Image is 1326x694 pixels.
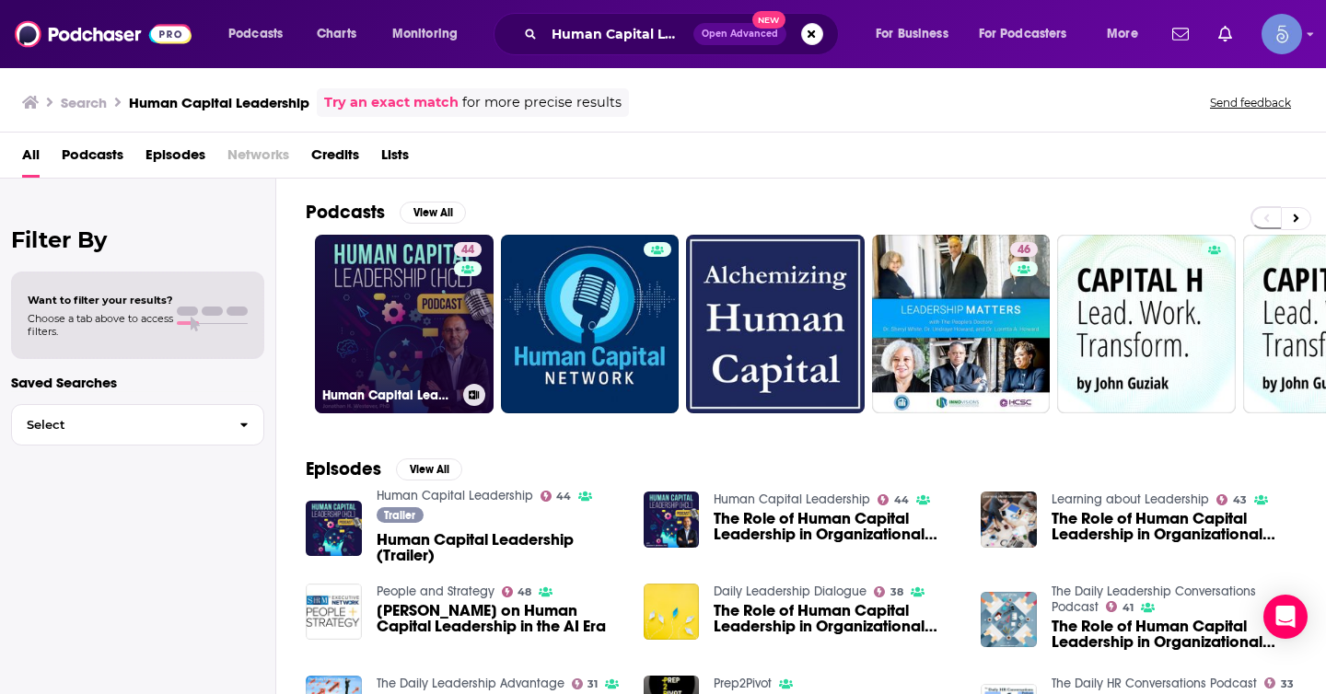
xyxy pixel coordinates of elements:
a: People and Strategy [377,584,494,599]
span: For Business [876,21,948,47]
span: The Role of Human Capital Leadership in Organizational Success, with [PERSON_NAME] [1052,619,1297,650]
h3: Human Capital Leadership [322,387,456,403]
h3: Human Capital Leadership [129,94,309,111]
span: 33 [1281,680,1294,688]
p: Saved Searches [11,374,264,391]
span: Monitoring [392,21,458,47]
button: open menu [863,19,971,49]
a: Human Capital Leadership [714,492,870,507]
a: 44 [541,491,572,502]
span: The Role of Human Capital Leadership in Organizational Success, with [PERSON_NAME] [714,511,959,542]
img: The Role of Human Capital Leadership in Organizational Success, with Tim Calise [981,592,1037,648]
a: Human Capital Leadership (Trailer) [377,532,622,563]
span: Select [12,419,225,431]
span: 41 [1122,604,1134,612]
div: Open Intercom Messenger [1263,595,1308,639]
a: Prep2Pivot [714,676,772,691]
a: 33 [1264,677,1294,688]
span: 43 [1233,496,1247,504]
div: Search podcasts, credits, & more... [511,13,856,55]
span: Open Advanced [702,29,778,39]
a: 43 [1216,494,1247,505]
span: for more precise results [462,92,622,113]
span: Trailer [384,510,415,521]
a: Lists [381,140,409,178]
span: 44 [894,496,909,504]
h2: Podcasts [306,201,385,224]
a: 44Human Capital Leadership [315,235,494,413]
span: 44 [461,241,474,260]
span: Networks [227,140,289,178]
a: 31 [572,678,599,689]
a: The Role of Human Capital Leadership in Organizational Success, with Tim Calise [1052,511,1297,542]
a: 44 [454,242,482,257]
span: 38 [890,588,903,596]
a: The Role of Human Capital Leadership in Organizational Success, with Tim Calise [714,603,959,634]
a: All [22,140,40,178]
button: Select [11,404,264,445]
a: 41 [1106,601,1134,612]
span: Want to filter your results? [28,294,173,307]
img: Human Capital Leadership (Trailer) [306,501,362,557]
span: 48 [518,588,531,596]
a: 46 [1010,242,1038,257]
a: 48 [502,586,532,597]
button: open menu [379,19,482,49]
h3: Search [61,94,107,111]
button: View All [400,202,466,224]
span: The Role of Human Capital Leadership in Organizational Success, with [PERSON_NAME] [714,603,959,634]
a: Episodes [145,140,205,178]
span: Choose a tab above to access filters. [28,312,173,338]
img: The Role of Human Capital Leadership in Organizational Success, with Tim Calise [644,584,700,640]
a: 44 [878,494,909,505]
span: Podcasts [228,21,283,47]
a: Nichol Bradford on Human Capital Leadership in the AI Era [377,603,622,634]
img: The Role of Human Capital Leadership in Organizational Success, with Tim Calise [981,492,1037,548]
span: [PERSON_NAME] on Human Capital Leadership in the AI Era [377,603,622,634]
a: Learning about Leadership [1052,492,1209,507]
span: Charts [317,21,356,47]
button: open menu [1094,19,1161,49]
a: Podcasts [62,140,123,178]
a: The Role of Human Capital Leadership in Organizational Success, with Tim Calise [714,511,959,542]
span: New [752,11,785,29]
a: Human Capital Leadership [377,488,533,503]
h2: Episodes [306,457,381,480]
button: Open AdvancedNew [693,23,786,45]
button: View All [396,458,462,480]
span: More [1107,21,1138,47]
button: open menu [967,19,1094,49]
span: 46 [1018,241,1030,260]
span: 44 [556,492,571,501]
a: The Daily HR Conversations Podcast [1052,676,1257,691]
a: Credits [311,140,359,178]
a: Show notifications dropdown [1211,18,1239,50]
a: 46 [872,235,1051,413]
span: Logged in as Spiral5-G1 [1262,14,1302,54]
a: Show notifications dropdown [1165,18,1196,50]
a: The Role of Human Capital Leadership in Organizational Success, with Tim Calise [1052,619,1297,650]
span: 31 [587,680,598,688]
img: Podchaser - Follow, Share and Rate Podcasts [15,17,192,52]
button: open menu [215,19,307,49]
img: The Role of Human Capital Leadership in Organizational Success, with Tim Calise [644,492,700,548]
img: Nichol Bradford on Human Capital Leadership in the AI Era [306,584,362,640]
a: PodcastsView All [306,201,466,224]
a: Try an exact match [324,92,459,113]
button: Show profile menu [1262,14,1302,54]
h2: Filter By [11,226,264,253]
span: For Podcasters [979,21,1067,47]
a: EpisodesView All [306,457,462,480]
a: 38 [874,586,903,597]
